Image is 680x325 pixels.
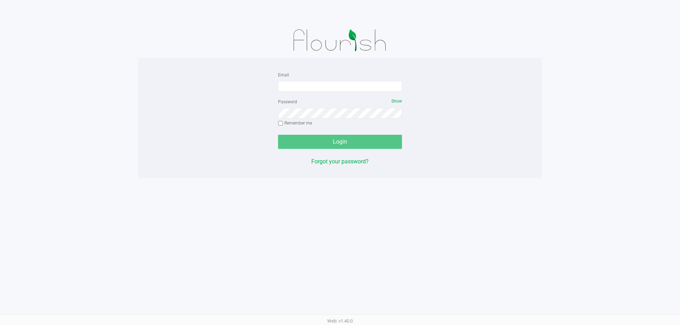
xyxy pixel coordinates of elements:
span: Web: v1.40.0 [327,318,353,324]
label: Email [278,72,289,78]
label: Password [278,99,297,105]
span: Show [391,99,402,104]
label: Remember me [278,120,312,126]
input: Remember me [278,121,283,126]
button: Forgot your password? [311,157,369,166]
